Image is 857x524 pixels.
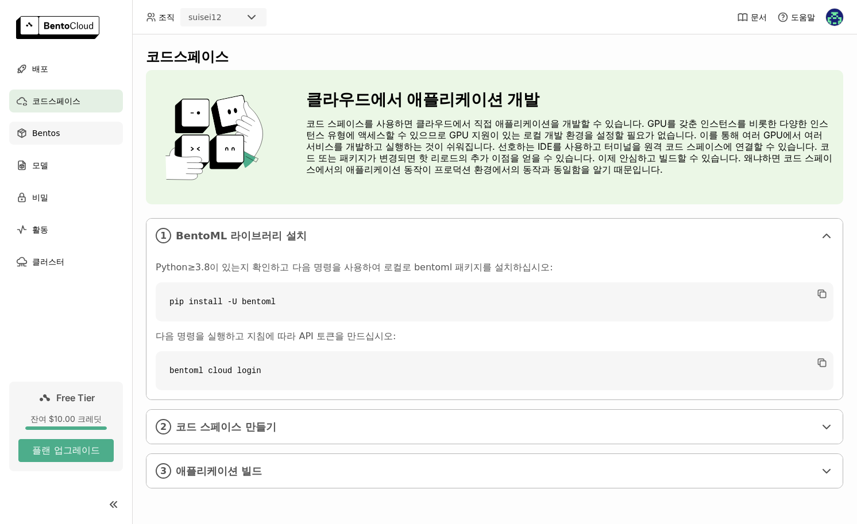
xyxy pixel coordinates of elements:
img: logo [16,16,99,39]
span: 도움말 [791,12,815,22]
div: suisei12 [188,11,222,23]
img: 윤재 이 [826,9,843,26]
img: cover onboarding [155,94,279,180]
code: pip install -U bentoml [156,282,833,321]
span: 활동 [32,223,48,236]
a: 비밀 [9,186,123,209]
button: 플랜 업그레이드 [18,439,114,462]
h3: 클라우드에서 애플리케이션 개발 [306,90,834,108]
a: 모델 [9,154,123,177]
input: Selected suisei12. [223,12,224,24]
span: 클러스터 [32,255,64,269]
i: 1 [156,228,171,243]
span: BentoML 라이브러리 설치 [176,230,815,242]
a: 문서 [737,11,767,23]
a: 배포 [9,57,123,80]
span: 문서 [751,12,767,22]
div: 잔여 $10.00 크레딧 [18,414,114,424]
div: 3애플리케이션 빌드 [146,454,843,488]
span: 배포 [32,62,48,76]
a: 클러스터 [9,250,123,273]
a: 활동 [9,218,123,241]
i: 3 [156,463,171,479]
span: 조직 [159,12,175,22]
span: 비밀 [32,191,48,204]
p: 코드 스페이스를 사용하면 클라우드에서 직접 애플리케이션을 개발할 수 있습니다. GPU를 갖춘 인스턴스를 비롯한 다양한 인스턴스 유형에 액세스할 수 있으므로 GPU 지원이 있는... [306,118,834,175]
a: Bentos [9,122,123,145]
div: 2코드 스페이스 만들기 [146,410,843,444]
p: Python≥3.8이 있는지 확인하고 다음 명령을 사용하여 로컬로 bentoml 패키지를 설치하십시오: [156,262,833,273]
a: Free Tier잔여 $10.00 크레딧플랜 업그레이드 [9,382,123,471]
code: bentoml cloud login [156,351,833,390]
span: 코드 스페이스 만들기 [176,421,815,433]
span: 애플리케이션 빌드 [176,465,815,478]
div: 도움말 [777,11,815,23]
span: 모델 [32,158,48,172]
a: 코드스페이스 [9,90,123,112]
i: 2 [156,419,171,434]
span: Bentos [32,126,60,140]
p: 다음 명령을 실행하고 지침에 따라 API 토큰을 만드십시오: [156,331,833,342]
span: 코드스페이스 [32,94,80,108]
div: 1BentoML 라이브러리 설치 [146,219,843,253]
div: 코드스페이스 [146,48,843,65]
span: Free Tier [56,392,95,403]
